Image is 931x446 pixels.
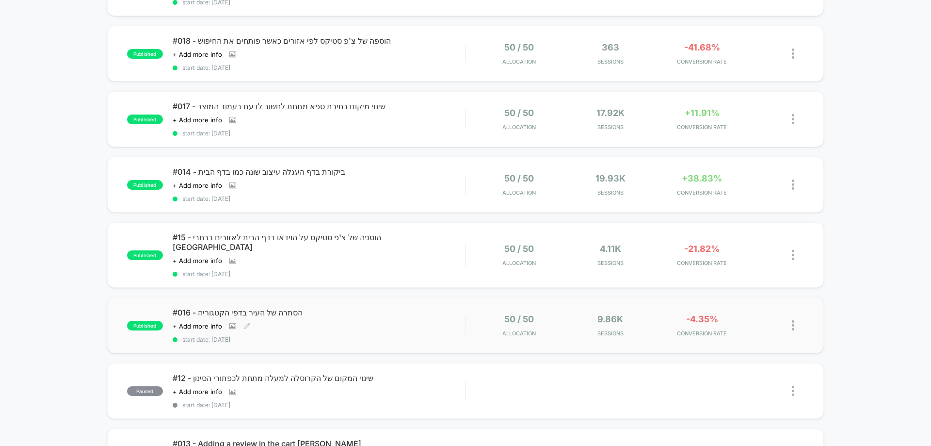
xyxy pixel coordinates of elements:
span: Allocation [502,124,536,131]
span: Allocation [502,330,536,337]
span: paused [127,386,163,396]
span: Allocation [502,260,536,266]
span: start date: [DATE] [173,130,465,137]
span: Sessions [567,58,654,65]
span: 363 [602,42,619,52]
span: Sessions [567,189,654,196]
span: #12 - שינוי המקום של הקרוסלה למעלה מתחת לכפתורי הסינון [173,373,465,383]
span: CONVERSION RATE [658,189,745,196]
span: 17.92k [596,108,625,118]
span: #018 - הוספה של צ'פ סטיקס לפי אזורים כאשר פותחים את החיפוש [173,36,465,46]
span: Sessions [567,330,654,337]
span: CONVERSION RATE [658,260,745,266]
span: Sessions [567,260,654,266]
span: Allocation [502,189,536,196]
span: 19.93k [595,173,626,183]
span: + Add more info [173,257,222,264]
img: close [792,180,794,190]
span: start date: [DATE] [173,270,465,278]
img: close [792,386,794,396]
img: close [792,49,794,59]
span: #014 - ביקורת בדף העגלה עיצוב שונה כמו בדף הבית [173,167,465,177]
span: start date: [DATE] [173,195,465,202]
span: CONVERSION RATE [658,124,745,131]
span: 50 / 50 [504,173,534,183]
span: -4.35% [686,314,718,324]
span: #016 - הסתרה של העיר בדפי הקטגוריה [173,308,465,317]
span: #017 - שינוי מיקום בחירת ספא מתחת לחשוב לדעת בעמוד המוצר [173,101,465,111]
span: 50 / 50 [504,244,534,254]
span: published [127,250,163,260]
span: 50 / 50 [504,108,534,118]
span: start date: [DATE] [173,64,465,71]
span: Sessions [567,124,654,131]
span: published [127,115,163,124]
span: published [127,180,163,190]
span: start date: [DATE] [173,401,465,409]
span: CONVERSION RATE [658,58,745,65]
span: 50 / 50 [504,314,534,324]
span: + Add more info [173,116,222,124]
span: -41.68% [684,42,720,52]
span: + Add more info [173,182,222,189]
span: -21.82% [684,244,720,254]
span: + Add more info [173,50,222,58]
span: published [127,321,163,330]
span: + Add more info [173,388,222,396]
img: close [792,250,794,260]
span: 9.86k [597,314,623,324]
span: +11.91% [685,108,720,118]
span: published [127,49,163,59]
span: 4.11k [600,244,621,254]
img: close [792,114,794,124]
span: +38.83% [682,173,722,183]
span: start date: [DATE] [173,336,465,343]
span: 50 / 50 [504,42,534,52]
img: close [792,320,794,330]
span: + Add more info [173,322,222,330]
span: CONVERSION RATE [658,330,745,337]
span: #15 - הוספה של צ'פ סטיקס על הוידאו בדף הבית לאזורים ברחבי [GEOGRAPHIC_DATA] [173,232,465,252]
span: Allocation [502,58,536,65]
